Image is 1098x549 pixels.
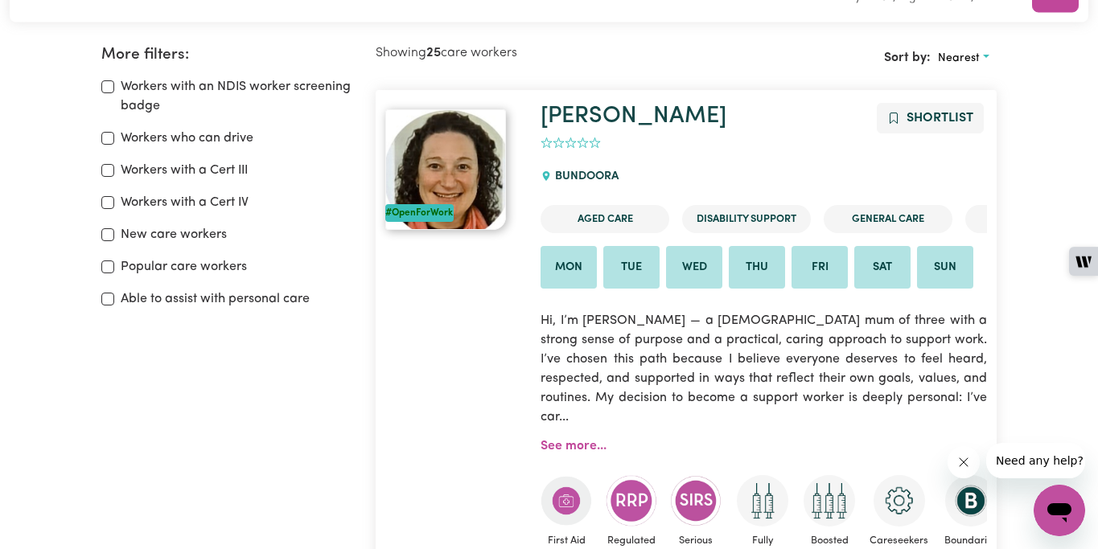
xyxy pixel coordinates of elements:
img: View Amanda's profile [385,109,506,230]
img: Care and support worker has received booster dose of COVID-19 vaccination [804,475,855,526]
label: Able to assist with personal care [121,289,310,309]
label: Workers with a Cert IV [121,193,249,212]
div: BUNDOORA [541,155,628,199]
li: Available on Sun [917,246,973,289]
li: Available on Thu [729,246,785,289]
a: Amanda#OpenForWork [385,109,521,230]
li: Available on Tue [603,246,660,289]
label: Workers with a Cert III [121,161,248,180]
img: CS Academy: Serious Incident Reporting Scheme course completed [670,475,722,526]
b: 25 [426,47,441,59]
iframe: Message from company [986,443,1085,478]
li: Available on Fri [792,246,848,289]
img: CS Academy: Boundaries in care and support work course completed [945,475,997,526]
li: Disability Support [682,205,811,233]
img: Care and support worker has received 2 doses of COVID-19 vaccine [737,475,788,526]
li: Aged Care [541,205,669,233]
div: add rating by typing an integer from 0 to 5 or pressing arrow keys [541,134,601,153]
button: Add to shortlist [877,103,984,133]
label: Workers with an NDIS worker screening badge [121,77,356,116]
a: [PERSON_NAME] [541,104,726,128]
label: New care workers [121,225,227,244]
span: Nearest [938,52,980,64]
img: CS Academy: Careseekers Onboarding course completed [874,475,925,526]
h2: Showing care workers [376,46,686,61]
img: CS Academy: Regulated Restrictive Practices course completed [606,475,657,526]
label: Popular care workers [121,257,247,277]
li: Available on Mon [541,246,597,289]
img: Care and support worker has completed First Aid Certification [541,475,592,526]
li: Mental Health [965,205,1094,233]
span: Sort by: [884,51,931,64]
li: Available on Sat [854,246,911,289]
h2: More filters: [101,46,356,64]
li: Available on Wed [666,246,722,289]
span: Shortlist [907,112,973,125]
iframe: Button to launch messaging window [1034,485,1085,536]
li: General Care [824,205,952,233]
button: Sort search results [931,46,997,71]
a: See more... [541,440,607,453]
label: Workers who can drive [121,129,253,148]
div: #OpenForWork [385,204,454,222]
iframe: Close message [948,446,980,478]
p: Hi, I’m [PERSON_NAME] — a [DEMOGRAPHIC_DATA] mum of three with a strong sense of purpose and a pr... [541,301,987,436]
